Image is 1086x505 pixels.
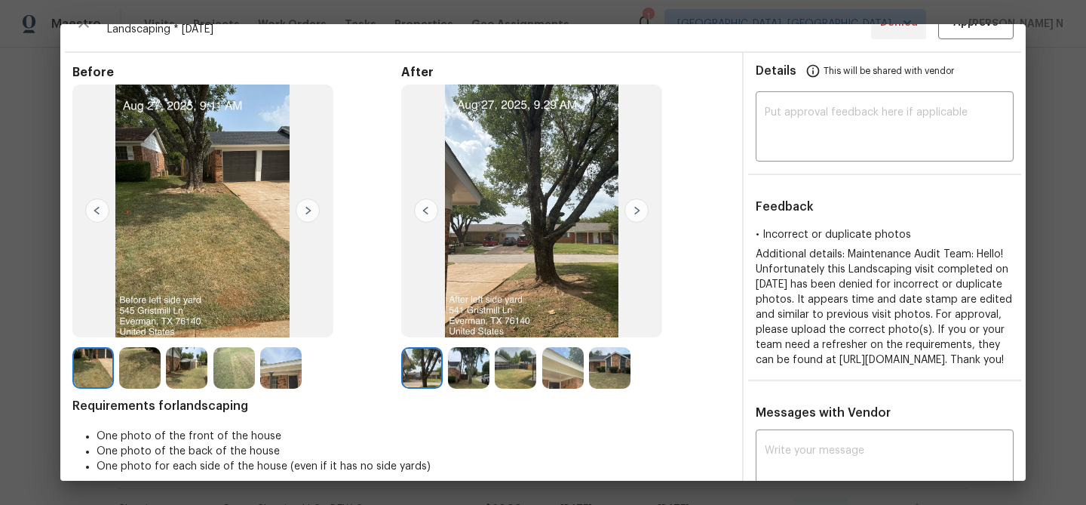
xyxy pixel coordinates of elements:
[107,22,871,37] span: Landscaping * [DATE]
[85,199,109,223] img: left-chevron-button-url
[824,53,954,89] span: This will be shared with vendor
[97,459,730,474] li: One photo for each side of the house (even if it has no side yards)
[72,399,730,414] span: Requirements for landscaping
[414,199,438,223] img: left-chevron-button-url
[756,201,814,213] span: Feedback
[756,249,1012,365] span: Additional details: Maintenance Audit Team: Hello! Unfortunately this Landscaping visit completed...
[72,65,401,80] span: Before
[296,199,320,223] img: right-chevron-button-url
[756,53,796,89] span: Details
[756,229,911,240] span: • Incorrect or duplicate photos
[97,444,730,459] li: One photo of the back of the house
[756,407,891,419] span: Messages with Vendor
[624,199,649,223] img: right-chevron-button-url
[401,65,730,80] span: After
[97,429,730,444] li: One photo of the front of the house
